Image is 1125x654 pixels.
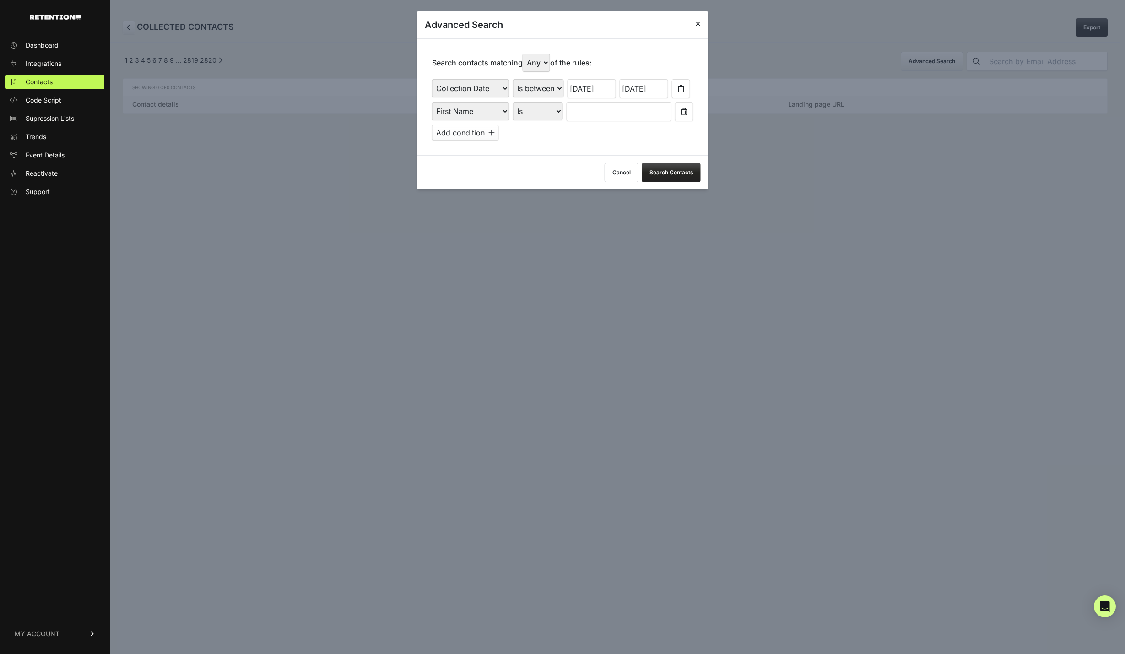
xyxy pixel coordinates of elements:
span: Code Script [26,96,61,105]
span: Supression Lists [26,114,74,123]
a: Reactivate [5,166,104,181]
span: MY ACCOUNT [15,629,59,638]
a: Event Details [5,148,104,162]
a: Dashboard [5,38,104,53]
a: Support [5,184,104,199]
img: Retention.com [30,15,81,20]
p: Search contacts matching of the rules: [432,54,592,72]
button: Search Contacts [642,163,701,182]
span: Reactivate [26,169,58,178]
span: Event Details [26,151,65,160]
a: Contacts [5,75,104,89]
a: Supression Lists [5,111,104,126]
span: Contacts [26,77,53,86]
span: Integrations [26,59,61,68]
span: Support [26,187,50,196]
span: Dashboard [26,41,59,50]
h3: Advanced Search [425,18,503,31]
div: Open Intercom Messenger [1094,595,1116,617]
a: Code Script [5,93,104,108]
a: MY ACCOUNT [5,620,104,648]
button: Cancel [605,163,638,182]
span: Trends [26,132,46,141]
a: Trends [5,130,104,144]
button: Add condition [432,125,499,141]
a: Integrations [5,56,104,71]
